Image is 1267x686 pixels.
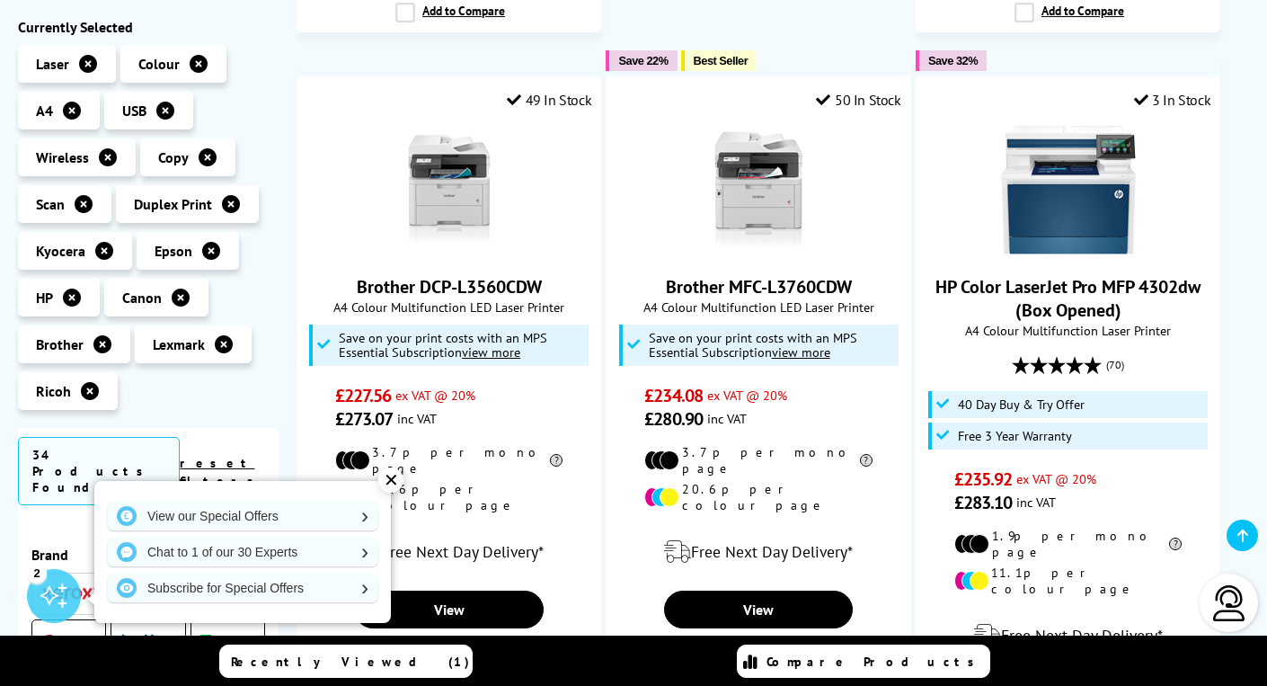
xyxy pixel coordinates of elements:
[138,55,180,73] span: Colour
[616,298,900,316] span: A4 Colour Multifunction LED Laser Printer
[507,91,591,109] div: 49 In Stock
[158,148,189,166] span: Copy
[954,491,1013,514] span: £283.10
[1014,3,1124,22] label: Add to Compare
[644,384,703,407] span: £234.08
[335,407,394,431] span: £273.07
[606,50,677,71] button: Save 22%
[666,275,852,298] a: Brother MFC-L3760CDW
[36,148,89,166] span: Wireless
[397,410,437,427] span: inc VAT
[335,481,563,513] li: 20.6p per colour page
[36,55,69,73] span: Laser
[36,289,53,307] span: HP
[691,122,826,257] img: Brother MFC-L3760CDW
[18,437,180,505] span: 34 Products Found
[121,634,175,646] img: Brother
[644,481,873,513] li: 20.6p per colour page
[691,243,826,261] a: Brother MFC-L3760CDW
[378,468,403,493] div: ✕
[816,91,900,109] div: 50 In Stock
[664,591,854,628] a: View
[737,645,990,678] a: Compare Products
[382,122,517,257] img: Brother DCP-L3560CDW
[200,629,254,652] a: Lexmark
[354,591,544,628] a: View
[681,50,758,71] button: Best Seller
[644,444,873,477] li: 3.7p per mono page
[108,502,377,530] a: View our Special Offers
[395,3,505,22] label: Add to Compare
[339,329,547,361] span: Save on your print costs with an MPS Essential Subscription
[644,407,703,431] span: £280.90
[954,528,1183,560] li: 1.9p per mono page
[707,387,787,404] span: ex VAT @ 20%
[335,444,563,477] li: 3.7p per mono page
[954,565,1183,597] li: 11.1p per colour page
[935,275,1201,322] a: HP Color LaserJet Pro MFP 4302dw (Box Opened)
[153,335,205,353] span: Lexmark
[27,563,47,583] div: 2
[1106,348,1124,382] span: (70)
[231,654,470,670] span: Recently Viewed (1)
[462,343,520,361] u: view more
[36,195,65,213] span: Scan
[306,298,591,316] span: A4 Colour Multifunction LED Laser Printer
[1016,494,1056,511] span: inc VAT
[928,54,978,67] span: Save 32%
[121,629,175,652] a: Brother
[694,54,749,67] span: Best Seller
[772,343,830,361] u: view more
[36,382,71,400] span: Ricoh
[108,538,377,566] a: Chat to 1 of our 30 Experts
[357,275,542,298] a: Brother DCP-L3560CDW
[618,54,668,67] span: Save 22%
[180,455,263,489] a: reset filters
[1134,91,1211,109] div: 3 In Stock
[926,610,1210,661] div: modal_delivery
[155,242,192,260] span: Epson
[916,50,987,71] button: Save 32%
[958,429,1072,443] span: Free 3 Year Warranty
[616,527,900,577] div: modal_delivery
[954,468,1013,491] span: £235.92
[707,410,747,427] span: inc VAT
[134,195,212,213] span: Duplex Print
[122,289,162,307] span: Canon
[395,387,475,404] span: ex VAT @ 20%
[219,645,473,678] a: Recently Viewed (1)
[36,335,84,353] span: Brother
[335,384,392,407] span: £227.56
[18,18,279,36] div: Currently Selected
[306,527,591,577] div: modal_delivery
[382,243,517,261] a: Brother DCP-L3560CDW
[1001,243,1136,261] a: HP Color LaserJet Pro MFP 4302dw (Box Opened)
[766,654,984,670] span: Compare Products
[122,102,146,120] span: USB
[1001,122,1136,257] img: HP Color LaserJet Pro MFP 4302dw (Box Opened)
[958,397,1085,412] span: 40 Day Buy & Try Offer
[649,329,857,361] span: Save on your print costs with an MPS Essential Subscription
[36,242,85,260] span: Kyocera
[42,629,96,652] a: Canon
[1016,470,1096,487] span: ex VAT @ 20%
[108,574,377,602] a: Subscribe for Special Offers
[926,322,1210,339] span: A4 Colour Multifunction Laser Printer
[31,546,265,564] span: Brand
[1211,585,1247,621] img: user-headset-light.svg
[36,102,53,120] span: A4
